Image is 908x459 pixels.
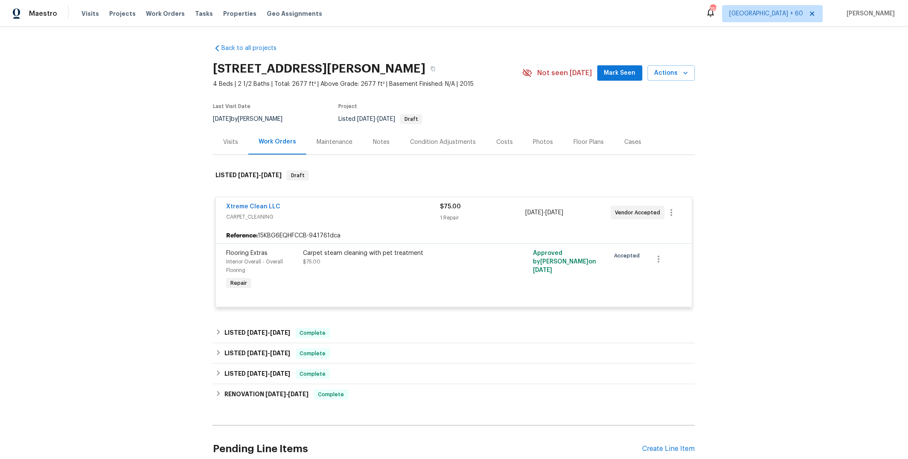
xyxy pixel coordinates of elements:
span: - [357,116,395,122]
h6: LISTED [215,170,282,181]
div: Photos [533,138,553,146]
span: [DATE] [526,210,544,216]
h6: RENOVATION [224,389,309,400]
span: Complete [297,370,329,378]
span: Draft [401,117,422,122]
span: Projects [109,9,136,18]
span: Last Visit Date [213,104,250,109]
h6: LISTED [224,369,291,379]
span: [DATE] [270,350,291,356]
span: [DATE] [247,350,268,356]
div: Maintenance [317,138,352,146]
span: - [526,208,564,217]
span: Maestro [29,9,57,18]
span: Listed [338,116,422,122]
span: - [265,391,309,397]
div: 759 [710,5,716,14]
span: [DATE] [261,172,282,178]
span: - [247,350,291,356]
div: Costs [496,138,513,146]
span: [DATE] [247,330,268,336]
a: Xtreme Clean LLC [226,204,280,210]
div: LISTED [DATE]-[DATE]Draft [213,162,695,189]
span: Vendor Accepted [615,208,664,217]
div: LISTED [DATE]-[DATE]Complete [213,343,695,364]
button: Actions [648,65,695,81]
span: Actions [655,68,688,79]
span: [DATE] [247,371,268,377]
span: 4 Beds | 2 1/2 Baths | Total: 2677 ft² | Above Grade: 2677 ft² | Basement Finished: N/A | 2015 [213,80,522,88]
span: Accepted [614,251,643,260]
span: - [247,371,291,377]
span: [DATE] [238,172,259,178]
span: Not seen [DATE] [538,69,592,77]
span: Complete [297,349,329,358]
span: [DATE] [288,391,309,397]
span: Interior Overall - Overall Flooring [226,259,283,273]
button: Copy Address [425,61,441,76]
button: Mark Seen [597,65,643,81]
h2: [STREET_ADDRESS][PERSON_NAME] [213,64,425,73]
span: $75.00 [303,259,320,264]
div: Notes [373,138,390,146]
div: Carpet steam cleaning with pet treatment [303,249,490,257]
div: Work Orders [259,137,296,146]
span: Repair [227,279,250,287]
span: [DATE] [546,210,564,216]
div: Cases [625,138,642,146]
b: Reference: [226,231,258,240]
span: [GEOGRAPHIC_DATA] + 60 [730,9,803,18]
span: Properties [223,9,256,18]
span: $75.00 [440,204,461,210]
div: Visits [223,138,238,146]
div: LISTED [DATE]-[DATE]Complete [213,364,695,384]
span: [DATE] [265,391,286,397]
h6: LISTED [224,328,291,338]
div: LISTED [DATE]-[DATE]Complete [213,323,695,343]
span: [PERSON_NAME] [844,9,895,18]
span: - [247,330,291,336]
span: [DATE] [377,116,395,122]
span: [DATE] [270,371,291,377]
span: - [238,172,282,178]
span: CARPET_CLEANING [226,213,440,221]
div: Floor Plans [574,138,604,146]
div: 1 Repair [440,213,525,222]
span: [DATE] [533,267,553,273]
span: Visits [81,9,99,18]
span: Approved by [PERSON_NAME] on [533,250,597,273]
span: Mark Seen [604,68,636,79]
span: Complete [297,329,329,337]
div: Condition Adjustments [410,138,476,146]
h6: LISTED [224,348,291,359]
a: Back to all projects [213,44,295,53]
span: Flooring Extras [226,250,268,256]
span: Work Orders [146,9,185,18]
span: [DATE] [357,116,375,122]
span: Project [338,104,357,109]
div: Create Line Item [643,445,695,453]
div: by [PERSON_NAME] [213,114,293,124]
div: RENOVATION [DATE]-[DATE]Complete [213,384,695,405]
div: 15KBG6EQHFCCB-941761dca [216,228,692,243]
span: Complete [315,390,348,399]
span: Geo Assignments [267,9,322,18]
span: [DATE] [213,116,231,122]
span: Tasks [195,11,213,17]
span: [DATE] [270,330,291,336]
span: Draft [288,171,308,180]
